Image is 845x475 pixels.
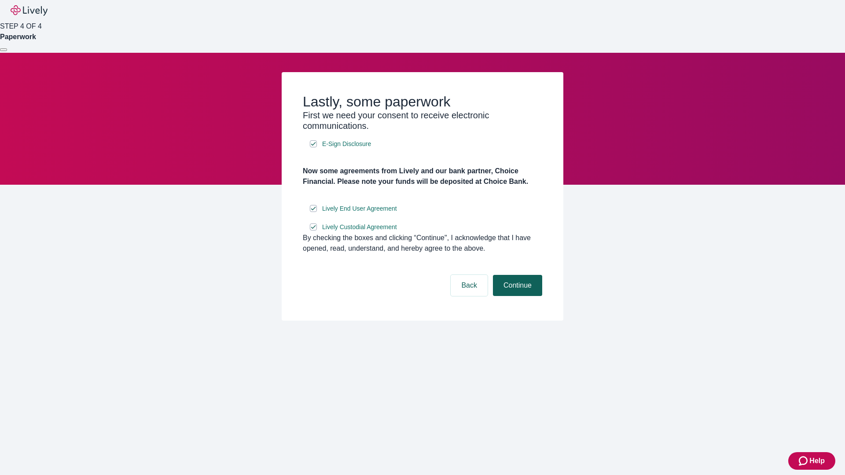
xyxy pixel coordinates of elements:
svg: Zendesk support icon [799,456,809,466]
h2: Lastly, some paperwork [303,93,542,110]
button: Back [451,275,488,296]
a: e-sign disclosure document [320,203,399,214]
div: By checking the boxes and clicking “Continue", I acknowledge that I have opened, read, understand... [303,233,542,254]
span: Help [809,456,825,466]
img: Lively [11,5,48,16]
button: Zendesk support iconHelp [788,452,835,470]
h3: First we need your consent to receive electronic communications. [303,110,542,131]
span: Lively Custodial Agreement [322,223,397,232]
a: e-sign disclosure document [320,139,373,150]
h4: Now some agreements from Lively and our bank partner, Choice Financial. Please note your funds wi... [303,166,542,187]
span: E-Sign Disclosure [322,139,371,149]
button: Continue [493,275,542,296]
span: Lively End User Agreement [322,204,397,213]
a: e-sign disclosure document [320,222,399,233]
